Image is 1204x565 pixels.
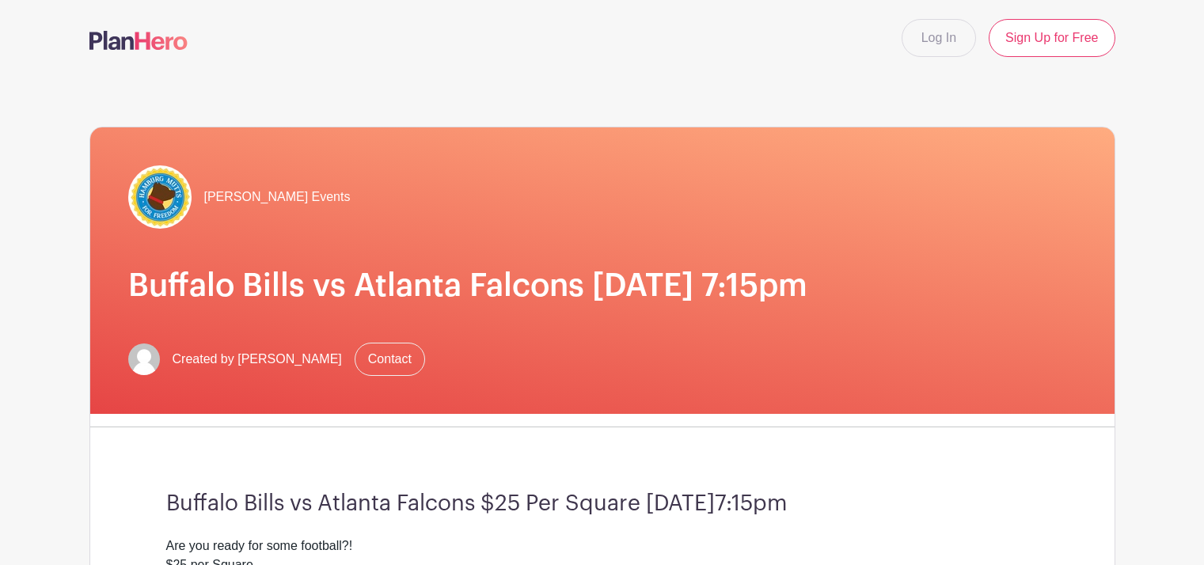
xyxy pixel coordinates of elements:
h3: Buffalo Bills vs Atlanta Falcons $25 Per Square [DATE]7:15pm [166,491,1039,518]
img: default-ce2991bfa6775e67f084385cd625a349d9dcbb7a52a09fb2fda1e96e2d18dcdb.png [128,343,160,375]
span: [PERSON_NAME] Events [204,188,351,207]
h1: Buffalo Bills vs Atlanta Falcons [DATE] 7:15pm [128,267,1077,305]
a: Contact [355,343,425,376]
img: IMG_5080.jpeg [128,165,192,229]
a: Log In [902,19,976,57]
span: Created by [PERSON_NAME] [173,350,342,369]
img: logo-507f7623f17ff9eddc593b1ce0a138ce2505c220e1c5a4e2b4648c50719b7d32.svg [89,31,188,50]
a: Sign Up for Free [989,19,1115,57]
